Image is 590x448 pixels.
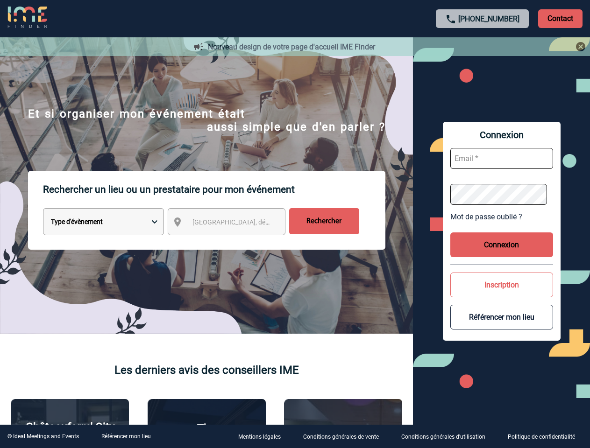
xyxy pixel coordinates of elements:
a: Référencer mon lieu [101,433,151,440]
p: Mentions légales [238,434,281,441]
a: Conditions générales de vente [296,432,394,441]
p: Politique de confidentialité [508,434,575,441]
p: Conditions générales d'utilisation [401,434,485,441]
a: Politique de confidentialité [500,432,590,441]
p: Conditions générales de vente [303,434,379,441]
a: Conditions générales d'utilisation [394,432,500,441]
div: © Ideal Meetings and Events [7,433,79,440]
a: Mentions légales [231,432,296,441]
